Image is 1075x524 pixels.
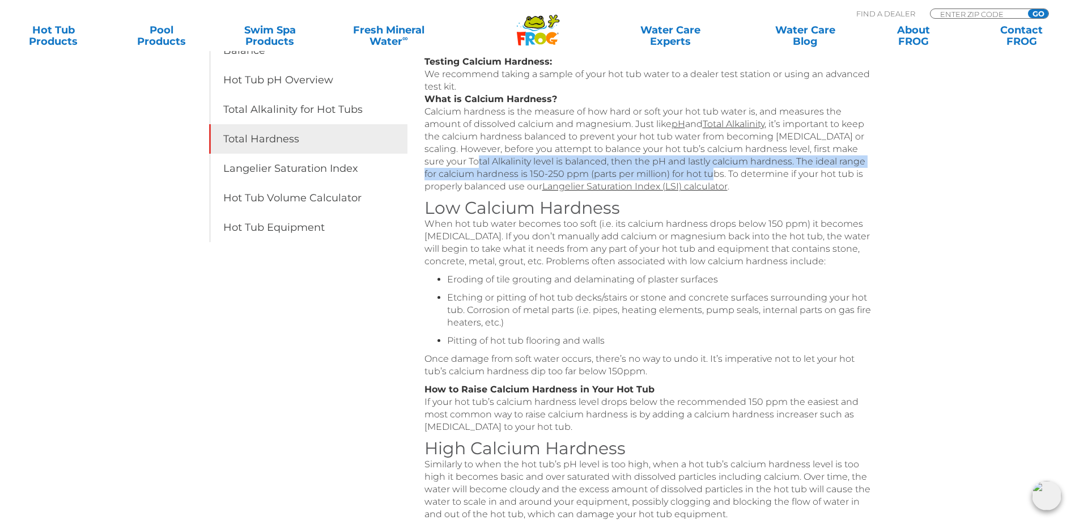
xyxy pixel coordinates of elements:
[424,353,878,378] p: Once damage from soft water occurs, there’s no way to undo it. It’s imperative not to let your ho...
[424,94,557,104] strong: What is Calcium Hardness?
[602,24,739,47] a: Water CareExperts
[336,24,441,47] a: Fresh MineralWater∞
[856,9,915,19] p: Find A Dealer
[209,183,407,213] a: Hot Tub Volume Calculator
[979,24,1064,47] a: ContactFROG
[1032,481,1061,510] img: openIcon
[447,291,878,329] li: Etching or pitting of hot tub decks/stairs or stone and concrete surfaces surrounding your hot tu...
[424,56,878,193] p: We recommend taking a sample of your hot tub water to a dealer test station or using an advanced ...
[939,9,1015,19] input: Zip Code Form
[424,384,655,395] strong: How to Raise Calcium Hardness in Your Hot Tub
[424,198,878,218] h3: Low Calcium Hardness
[871,24,955,47] a: AboutFROG
[11,24,96,47] a: Hot TubProducts
[402,33,408,43] sup: ∞
[447,335,878,347] li: Pitting of hot tub flooring and walls
[1028,9,1048,18] input: GO
[542,181,728,192] a: Langelier Saturation Index (LSI) calculator
[209,95,407,124] a: Total Alkalinity for Hot Tubs
[424,56,552,67] strong: Testing Calcium Hardness:
[703,119,764,129] a: Total Alkalinity
[228,24,312,47] a: Swim SpaProducts
[209,213,407,242] a: Hot Tub Equipment
[763,24,847,47] a: Water CareBlog
[120,24,204,47] a: PoolProducts
[424,218,878,268] p: When hot tub water becomes too soft (i.e. its calcium hardness drops below 150 ppm) it becomes [M...
[447,273,878,286] li: Eroding of tile grouting and delaminating of plaster surfaces
[424,439,878,458] h3: High Calcium Hardness
[672,119,685,129] a: pH
[209,124,407,154] a: Total Hardness
[209,154,407,183] a: Langelier Saturation Index
[424,458,878,521] p: Similarly to when the hot tub’s pH level is too high, when a hot tub’s calcium hardness level is ...
[209,65,407,95] a: Hot Tub pH Overview
[424,383,878,433] p: If your hot tub’s calcium hardness level drops below the recommended 150 ppm the easiest and most...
